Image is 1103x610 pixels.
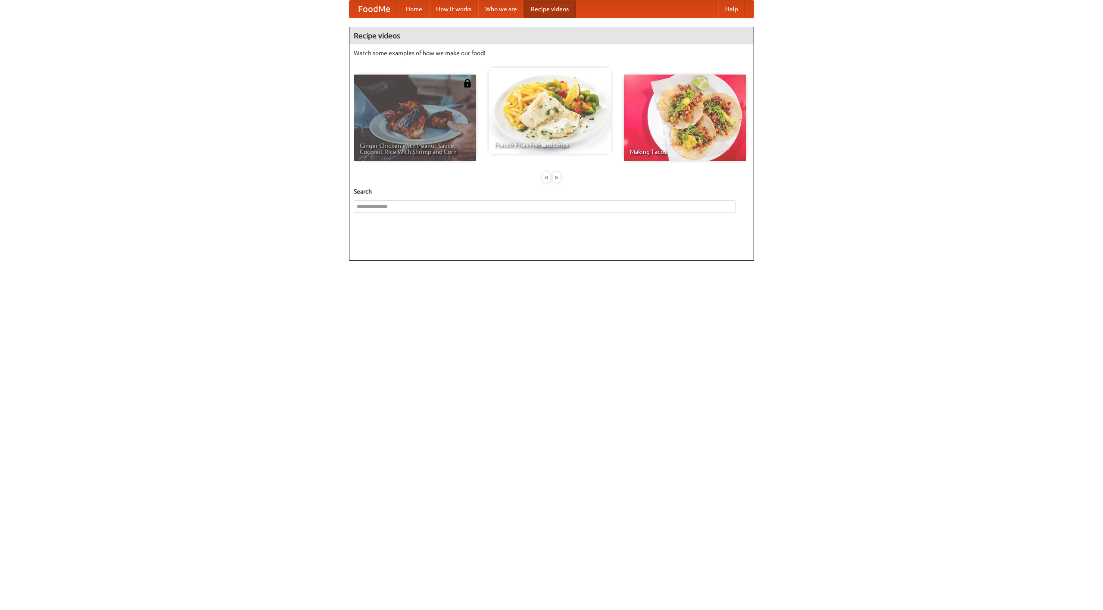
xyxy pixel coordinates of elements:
div: « [542,172,550,183]
a: FoodMe [349,0,399,18]
a: Recipe videos [524,0,576,18]
img: 483408.png [463,79,472,88]
h4: Recipe videos [349,27,754,44]
a: Help [718,0,745,18]
span: Making Tacos [630,149,740,155]
a: Making Tacos [624,75,746,161]
a: Home [399,0,429,18]
a: How it works [429,0,478,18]
span: French Fries Fish and Chips [495,142,605,148]
a: Who we are [478,0,524,18]
p: Watch some examples of how we make our food! [354,49,749,57]
div: » [553,172,561,183]
h5: Search [354,187,749,196]
a: French Fries Fish and Chips [489,68,611,154]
